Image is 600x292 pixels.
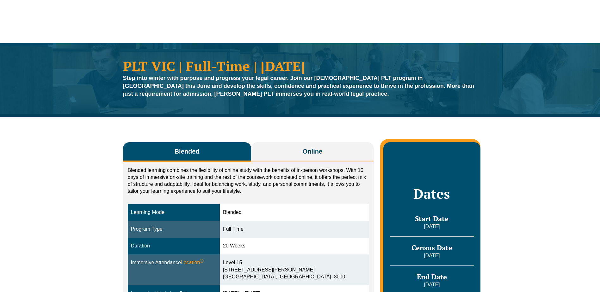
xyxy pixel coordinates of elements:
[200,259,204,263] sup: ⓘ
[131,259,217,266] div: Immersive Attendance
[390,281,474,288] p: [DATE]
[390,186,474,202] h2: Dates
[223,242,366,250] div: 20 Weeks
[417,272,447,281] span: End Date
[303,147,322,156] span: Online
[123,59,477,73] h1: PLT VIC | Full-Time | [DATE]
[223,259,366,281] div: Level 15 [STREET_ADDRESS][PERSON_NAME] [GEOGRAPHIC_DATA], [GEOGRAPHIC_DATA], 3000
[181,259,204,266] span: Location
[131,226,217,233] div: Program Type
[390,223,474,230] p: [DATE]
[175,147,200,156] span: Blended
[415,214,448,223] span: Start Date
[223,226,366,233] div: Full Time
[390,252,474,259] p: [DATE]
[131,242,217,250] div: Duration
[131,209,217,216] div: Learning Mode
[123,75,474,97] strong: Step into winter with purpose and progress your legal career. Join our [DEMOGRAPHIC_DATA] PLT pro...
[128,167,369,195] p: Blended learning combines the flexibility of online study with the benefits of in-person workshop...
[411,243,452,252] span: Census Date
[223,209,366,216] div: Blended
